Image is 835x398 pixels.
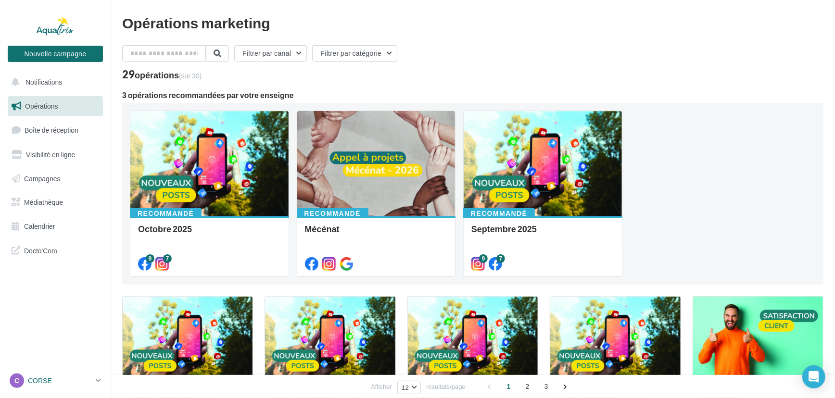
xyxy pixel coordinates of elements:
span: 1 [501,379,517,394]
a: Boîte de réception [6,120,105,140]
div: 29 [122,69,202,80]
div: 7 [163,254,172,263]
a: Opérations [6,96,105,116]
button: Nouvelle campagne [8,46,103,62]
span: (sur 30) [179,72,202,80]
div: 7 [496,254,505,263]
div: Opérations marketing [122,15,823,30]
button: Notifications [6,72,101,92]
div: 9 [146,254,154,263]
a: C CORSE [8,372,103,390]
a: Calendrier [6,216,105,236]
a: Visibilité en ligne [6,145,105,165]
button: 12 [397,381,421,394]
span: résultats/page [426,382,466,391]
span: Docto'Com [24,244,57,257]
span: Médiathèque [24,198,63,206]
a: Campagnes [6,169,105,189]
a: Docto'Com [6,240,105,261]
span: C [14,376,19,386]
p: CORSE [28,376,92,386]
span: Calendrier [24,222,55,230]
div: 9 [479,254,488,263]
div: Septembre 2025 [471,224,614,243]
div: Octobre 2025 [138,224,281,243]
div: 3 opérations recommandées par votre enseigne [122,91,823,99]
span: Campagnes [24,174,61,182]
button: Filtrer par canal [234,45,307,62]
span: 12 [402,384,409,391]
a: Médiathèque [6,192,105,212]
span: 3 [539,379,554,394]
div: Recommandé [130,208,202,219]
div: Open Intercom Messenger [802,365,825,388]
span: 2 [520,379,535,394]
span: Opérations [25,102,58,110]
span: Boîte de réception [25,126,78,134]
div: Recommandé [297,208,368,219]
div: Mécénat [305,224,448,243]
span: Notifications [25,78,62,86]
div: opérations [135,71,202,79]
span: Afficher [371,382,392,391]
span: Visibilité en ligne [26,150,75,159]
button: Filtrer par catégorie [312,45,397,62]
div: Recommandé [463,208,535,219]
